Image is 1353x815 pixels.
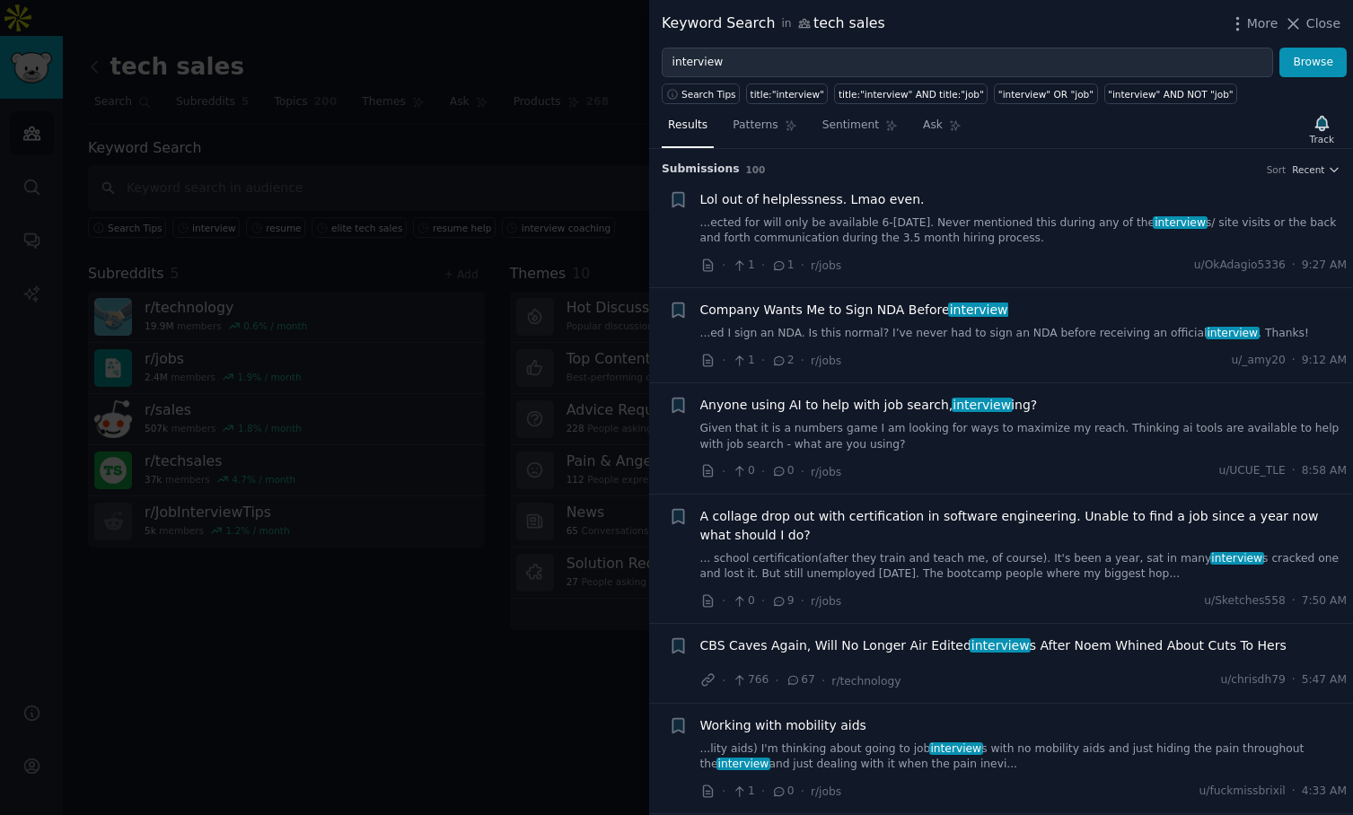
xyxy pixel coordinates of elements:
[786,672,815,688] span: 67
[1199,784,1286,800] span: u/fuckmissbrixil
[771,784,794,800] span: 0
[1284,14,1340,33] button: Close
[929,742,983,755] span: interview
[700,190,925,209] a: Lol out of helplessness. Lmao even.
[1292,258,1296,274] span: ·
[923,118,943,134] span: Ask
[775,671,778,690] span: ·
[998,88,1094,101] div: "interview" OR "job"
[668,118,707,134] span: Results
[771,353,794,369] span: 2
[948,302,1009,317] span: interview
[1292,353,1296,369] span: ·
[1304,110,1340,148] button: Track
[700,421,1348,452] a: Given that it is a numbers game I am looking for ways to maximize my reach. Thinking ai tools are...
[716,758,770,770] span: interview
[722,462,725,481] span: ·
[761,351,765,370] span: ·
[781,16,791,32] span: in
[1302,463,1347,479] span: 8:58 AM
[700,301,1008,320] a: Company Wants Me to Sign NDA Beforeinterview
[700,716,866,735] a: Working with mobility aids
[811,466,841,478] span: r/jobs
[1292,672,1296,688] span: ·
[681,88,736,101] span: Search Tips
[662,13,885,35] div: Keyword Search tech sales
[761,256,765,275] span: ·
[1302,593,1347,609] span: 7:50 AM
[1153,216,1207,229] span: interview
[700,551,1348,583] a: ... school certification(after they train and teach me, of course). It's been a year, sat in many...
[722,351,725,370] span: ·
[771,463,794,479] span: 0
[917,111,968,148] a: Ask
[761,592,765,610] span: ·
[662,83,740,104] button: Search Tips
[811,785,841,798] span: r/jobs
[700,507,1348,545] a: A collage drop out with certification in software engineering. Unable to find a job since a year ...
[834,83,988,104] a: title:"interview" AND title:"job"
[1247,14,1278,33] span: More
[1302,258,1347,274] span: 9:27 AM
[1194,258,1286,274] span: u/OkAdagio5336
[1231,353,1285,369] span: u/_amy20
[1108,88,1234,101] div: "interview" AND NOT "job"
[1306,14,1340,33] span: Close
[801,592,804,610] span: ·
[722,256,725,275] span: ·
[761,782,765,801] span: ·
[662,111,714,148] a: Results
[1310,133,1334,145] div: Track
[700,636,1287,655] span: CBS Caves Again, Will No Longer Air Edited s After Noem Whined About Cuts To Hers
[732,258,754,274] span: 1
[831,675,901,688] span: r/technology
[1292,784,1296,800] span: ·
[733,118,778,134] span: Patterns
[811,595,841,608] span: r/jobs
[801,256,804,275] span: ·
[1210,552,1264,565] span: interview
[726,111,803,148] a: Patterns
[811,355,841,367] span: r/jobs
[751,88,824,101] div: title:"interview"
[822,118,879,134] span: Sentiment
[1220,672,1285,688] span: u/chrisdh79
[1104,83,1238,104] a: "interview" AND NOT "job"
[801,462,804,481] span: ·
[1302,353,1347,369] span: 9:12 AM
[732,672,769,688] span: 766
[732,784,754,800] span: 1
[761,462,765,481] span: ·
[771,258,794,274] span: 1
[952,398,1013,412] span: interview
[816,111,904,148] a: Sentiment
[746,83,828,104] a: title:"interview"
[970,638,1031,653] span: interview
[1279,48,1347,78] button: Browse
[1204,593,1285,609] span: u/Sketches558
[732,593,754,609] span: 0
[700,396,1038,415] span: Anyone using AI to help with job search, ing?
[700,396,1038,415] a: Anyone using AI to help with job search,interviewing?
[839,88,984,101] div: title:"interview" AND title:"job"
[662,162,740,178] span: Submission s
[732,463,754,479] span: 0
[811,259,841,272] span: r/jobs
[1292,463,1296,479] span: ·
[722,782,725,801] span: ·
[994,83,1097,104] a: "interview" OR "job"
[700,301,1008,320] span: Company Wants Me to Sign NDA Before
[746,164,766,175] span: 100
[801,782,804,801] span: ·
[1267,163,1287,176] div: Sort
[1218,463,1285,479] span: u/UCUE_TLE
[700,326,1348,342] a: ...ed I sign an NDA. Is this normal? I’ve never had to sign an NDA before receiving an officialin...
[732,353,754,369] span: 1
[1292,163,1340,176] button: Recent
[700,741,1348,773] a: ...lity aids) I'm thinking about going to jobinterviews with no mobility aids and just hiding the...
[801,351,804,370] span: ·
[1302,672,1347,688] span: 5:47 AM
